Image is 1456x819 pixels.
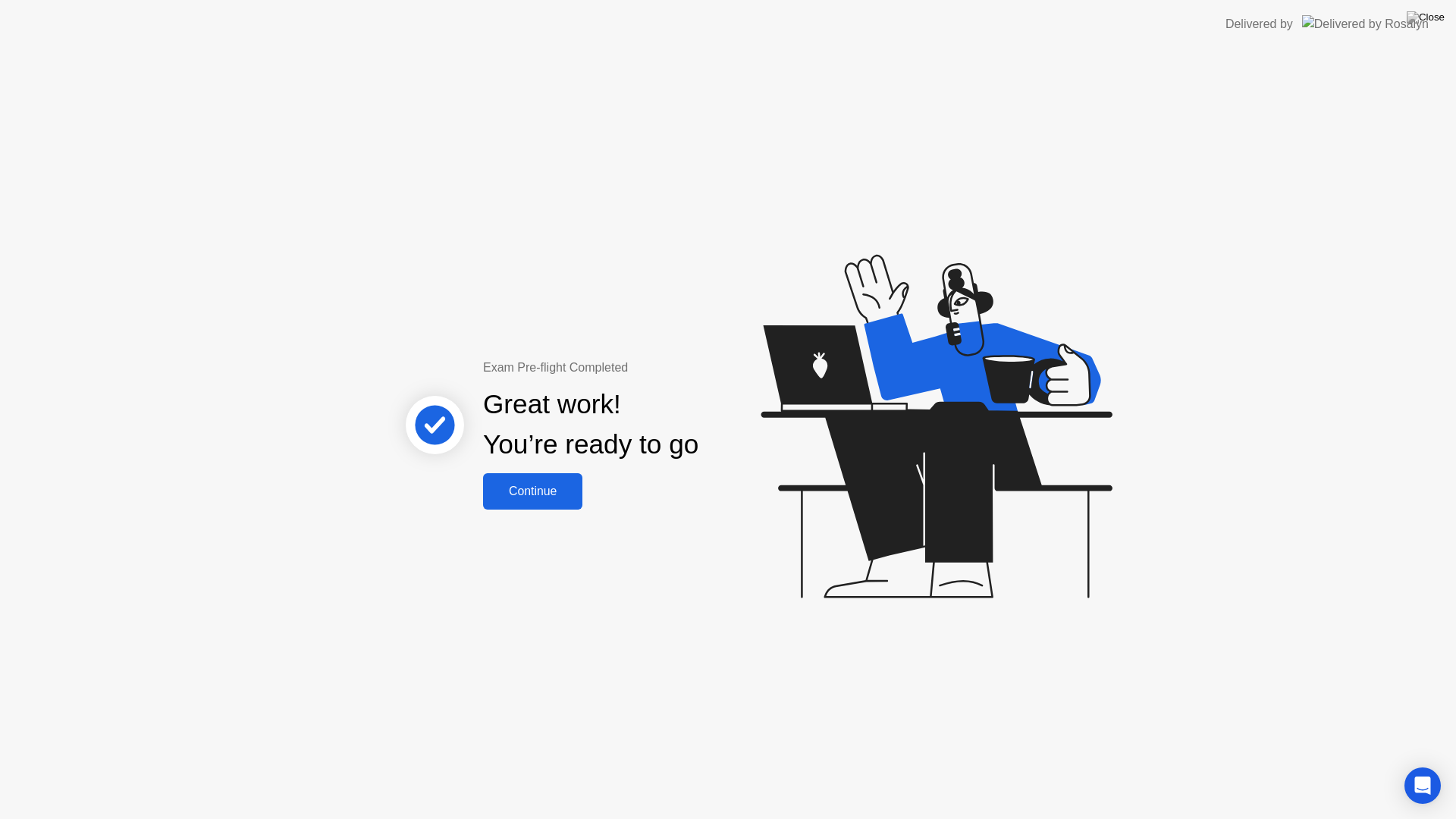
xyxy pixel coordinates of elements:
div: Exam Pre-flight Completed [483,359,796,377]
img: Close [1407,11,1445,24]
div: Continue [488,485,578,498]
div: Open Intercom Messenger [1404,767,1441,804]
div: Great work! You’re ready to go [483,384,698,465]
img: Delivered by Rosalyn [1302,15,1429,33]
button: Continue [483,473,582,510]
div: Delivered by [1225,15,1293,33]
